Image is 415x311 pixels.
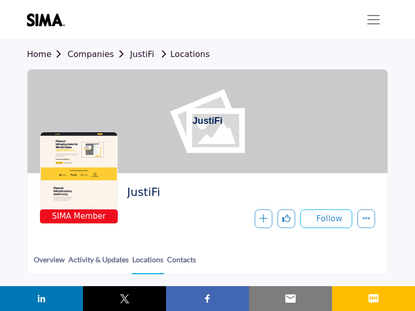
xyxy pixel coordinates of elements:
h2: JustiFi [127,186,370,199]
a: Locations [132,254,164,274]
a: Companies [67,49,130,59]
h1: JustiFi [192,69,223,173]
img: sms sharing button [367,292,380,305]
img: email sharing button [284,292,297,305]
img: facebook sharing button [201,292,214,305]
button: More details [357,209,375,228]
a: Home [27,49,67,59]
a: Contacts [167,254,197,273]
a: Overview [33,254,65,273]
a: Locations [157,49,210,59]
a: Activity & Updates [68,254,129,273]
img: twitter sharing button [118,292,131,305]
button: Follow [300,209,352,228]
button: Like [278,209,295,228]
img: site Logo [27,13,70,26]
img: linkedin sharing button [35,292,48,305]
button: Toggle navigation [359,9,388,30]
a: JustiFi [130,49,154,59]
span: SIMA Member [42,210,116,222]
